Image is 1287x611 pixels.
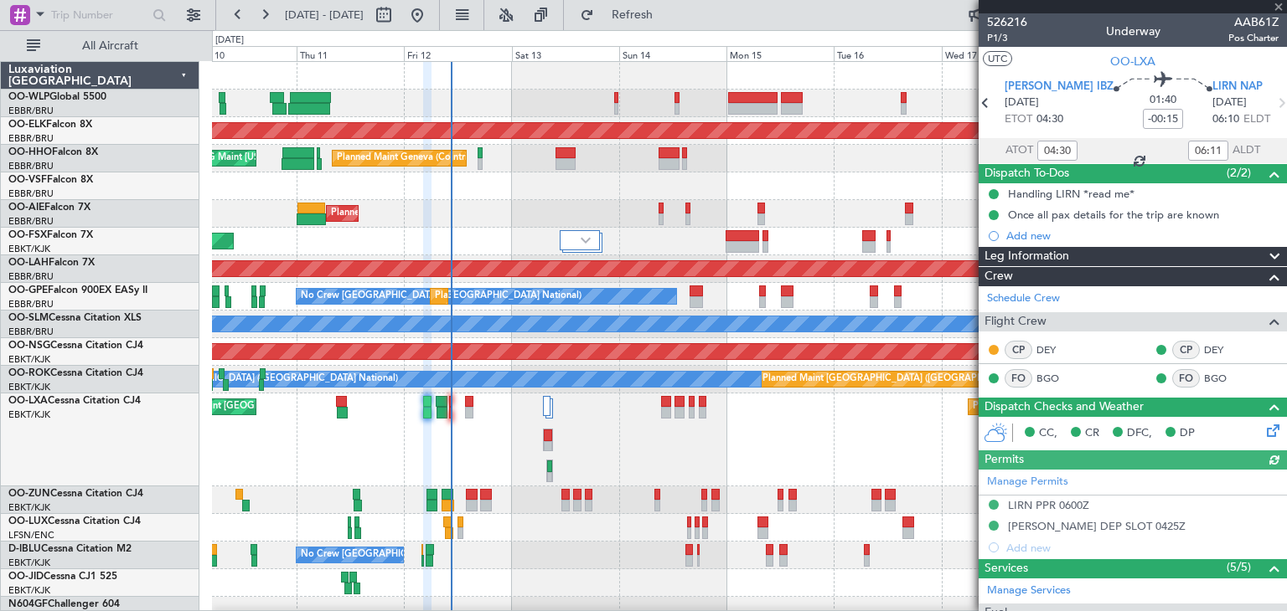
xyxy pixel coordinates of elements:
[1036,342,1074,357] a: DEY
[8,599,48,609] span: N604GF
[285,8,364,23] span: [DATE] - [DATE]
[8,516,48,526] span: OO-LUX
[1036,111,1063,128] span: 04:30
[1180,425,1195,442] span: DP
[8,160,54,172] a: EBBR/BRU
[8,132,54,145] a: EBBR/BRU
[8,368,50,378] span: OO-ROK
[8,298,54,311] a: EBBR/BRU
[215,33,244,48] div: [DATE]
[8,92,49,102] span: OO-WLP
[985,398,1144,417] span: Dispatch Checks and Weather
[8,584,50,597] a: EBKT/KJK
[1227,164,1251,182] span: (2/2)
[8,489,143,499] a: OO-ZUNCessna Citation CJ4
[8,557,50,569] a: EBKT/KJK
[8,92,106,102] a: OO-WLPGlobal 5500
[1227,558,1251,576] span: (5/5)
[942,46,1049,61] div: Wed 17
[1036,371,1074,386] a: BGO
[8,396,141,406] a: OO-LXACessna Citation CJ4
[1172,369,1200,388] div: FO
[331,201,595,226] div: Planned Maint [GEOGRAPHIC_DATA] ([GEOGRAPHIC_DATA])
[8,203,90,213] a: OO-AIEFalcon 7X
[8,175,93,185] a: OO-VSFFalcon 8X
[1008,187,1135,201] div: Handling LIRN *read me*
[1172,341,1200,359] div: CP
[8,187,54,200] a: EBBR/BRU
[8,230,93,240] a: OO-FSXFalcon 7X
[983,51,1012,66] button: UTC
[8,341,50,351] span: OO-NSG
[987,13,1027,31] span: 526216
[8,285,48,295] span: OO-GPE
[8,381,50,393] a: EBKT/KJK
[8,341,143,351] a: OO-NSGCessna Citation CJ4
[297,46,404,61] div: Thu 11
[8,544,132,554] a: D-IBLUCessna Citation M2
[8,203,44,213] span: OO-AIE
[1150,92,1176,109] span: 01:40
[8,230,47,240] span: OO-FSX
[86,367,398,392] div: A/C Unavailable [GEOGRAPHIC_DATA] ([GEOGRAPHIC_DATA] National)
[8,175,47,185] span: OO-VSF
[8,120,46,130] span: OO-ELK
[435,284,738,309] div: Planned Maint [GEOGRAPHIC_DATA] ([GEOGRAPHIC_DATA] National)
[44,40,177,52] span: All Aircraft
[1212,111,1239,128] span: 06:10
[1110,53,1155,70] span: OO-LXA
[581,237,591,244] img: arrow-gray.svg
[8,215,54,228] a: EBBR/BRU
[8,258,95,268] a: OO-LAHFalcon 7X
[1228,31,1279,45] span: Pos Charter
[1005,369,1032,388] div: FO
[1005,341,1032,359] div: CP
[1243,111,1270,128] span: ELDT
[8,516,141,526] a: OO-LUXCessna Citation CJ4
[1005,79,1114,95] span: [PERSON_NAME] IBZ
[1039,425,1057,442] span: CC,
[985,559,1028,578] span: Services
[1233,142,1260,159] span: ALDT
[8,105,54,117] a: EBBR/BRU
[8,353,50,366] a: EBKT/KJK
[8,544,41,554] span: D-IBLU
[619,46,726,61] div: Sun 14
[8,258,49,268] span: OO-LAH
[1204,371,1242,386] a: BGO
[8,572,117,582] a: OO-JIDCessna CJ1 525
[8,599,120,609] a: N604GFChallenger 604
[8,408,50,421] a: EBKT/KJK
[1127,425,1152,442] span: DFC,
[1085,425,1099,442] span: CR
[8,147,98,157] a: OO-HHOFalcon 8X
[987,31,1027,45] span: P1/3
[987,290,1060,307] a: Schedule Crew
[8,313,142,323] a: OO-SLMCessna Citation XLS
[301,542,581,567] div: No Crew [GEOGRAPHIC_DATA] ([GEOGRAPHIC_DATA] National)
[1005,142,1033,159] span: ATOT
[8,572,44,582] span: OO-JID
[973,394,1237,419] div: Planned Maint [GEOGRAPHIC_DATA] ([GEOGRAPHIC_DATA])
[8,120,92,130] a: OO-ELKFalcon 8X
[8,147,52,157] span: OO-HHO
[1005,95,1039,111] span: [DATE]
[1204,342,1242,357] a: DEY
[8,501,50,514] a: EBKT/KJK
[597,9,668,21] span: Refresh
[985,312,1047,331] span: Flight Crew
[985,164,1069,183] span: Dispatch To-Dos
[987,583,1071,599] a: Manage Services
[8,243,50,255] a: EBKT/KJK
[8,368,143,378] a: OO-ROKCessna Citation CJ4
[762,367,1026,392] div: Planned Maint [GEOGRAPHIC_DATA] ([GEOGRAPHIC_DATA])
[726,46,834,61] div: Mon 15
[1006,228,1279,243] div: Add new
[1212,79,1263,95] span: LIRN NAP
[8,270,54,283] a: EBBR/BRU
[985,247,1069,266] span: Leg Information
[8,313,49,323] span: OO-SLM
[512,46,619,61] div: Sat 13
[1228,13,1279,31] span: AAB61Z
[8,326,54,338] a: EBBR/BRU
